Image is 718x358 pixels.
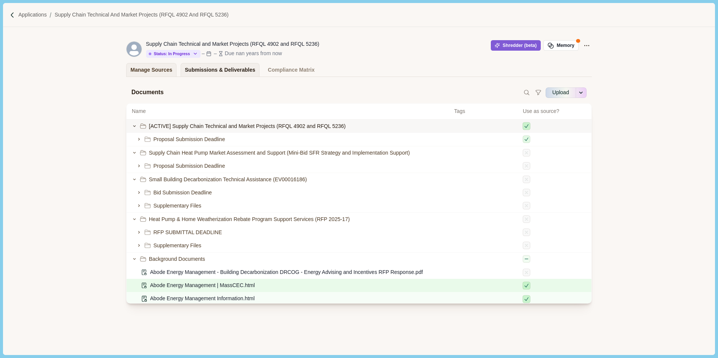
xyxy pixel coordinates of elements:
[154,242,202,250] span: Supplementary Files
[546,87,576,99] button: Upload
[491,40,541,51] button: Shredder (beta)
[214,50,217,57] div: –
[154,162,225,170] span: Proposal Submission Deadline
[132,107,146,115] span: Name
[131,63,172,77] div: Manage Sources
[149,215,350,223] span: Heat Pump & Home Weatherization Rebate Program Support Services (RFP 2025-17)
[9,12,16,18] img: Forward slash icon
[581,40,592,51] button: Application Actions
[127,42,142,57] svg: avatar
[523,107,559,115] span: Use as source?
[150,281,255,289] span: Abode Energy Management | MassCEC.html
[454,107,517,115] span: Tags
[146,50,201,58] button: Status: In Progress
[264,63,319,77] a: Compliance Matrix
[154,189,212,197] span: Bid Submission Deadline
[268,63,314,77] div: Compliance Matrix
[150,295,255,302] span: Abode Energy Management Information.html
[543,40,579,51] button: Memory
[146,40,320,48] div: Supply Chain Technical and Market Projects (RFQL 4902 and RFQL 5236)
[185,63,255,77] div: Submissions & Deliverables
[225,50,282,57] div: Due nan years from now
[149,255,205,263] span: Background Documents
[126,63,176,77] a: Manage Sources
[181,63,260,77] a: Submissions & Deliverables
[154,202,202,210] span: Supplementary Files
[18,11,47,19] a: Applications
[202,50,205,57] div: –
[150,268,423,276] span: Abode Energy Management - Building Decarbonization DRCOG - Energy Advising and Incentives RFP Res...
[149,149,410,157] span: Supply Chain Heat Pump Market Assessment and Support (Mini-Bid SFR Strategy and Implementation Su...
[149,176,307,184] span: Small Building Decarbonization Technical Assistance (EV00016186)
[47,12,54,18] img: Forward slash icon
[131,88,164,97] span: Documents
[149,51,190,56] div: Status: In Progress
[154,229,222,236] span: RFP SUBMITTAL DEADLINE
[154,135,225,143] span: Proposal Submission Deadline
[54,11,228,19] a: Supply Chain Technical and Market Projects (RFQL 4902 and RFQL 5236)
[576,87,587,99] button: See more options
[149,122,346,130] span: [ACTIVE] Supply Chain Technical and Market Projects (RFQL 4902 and RFQL 5236)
